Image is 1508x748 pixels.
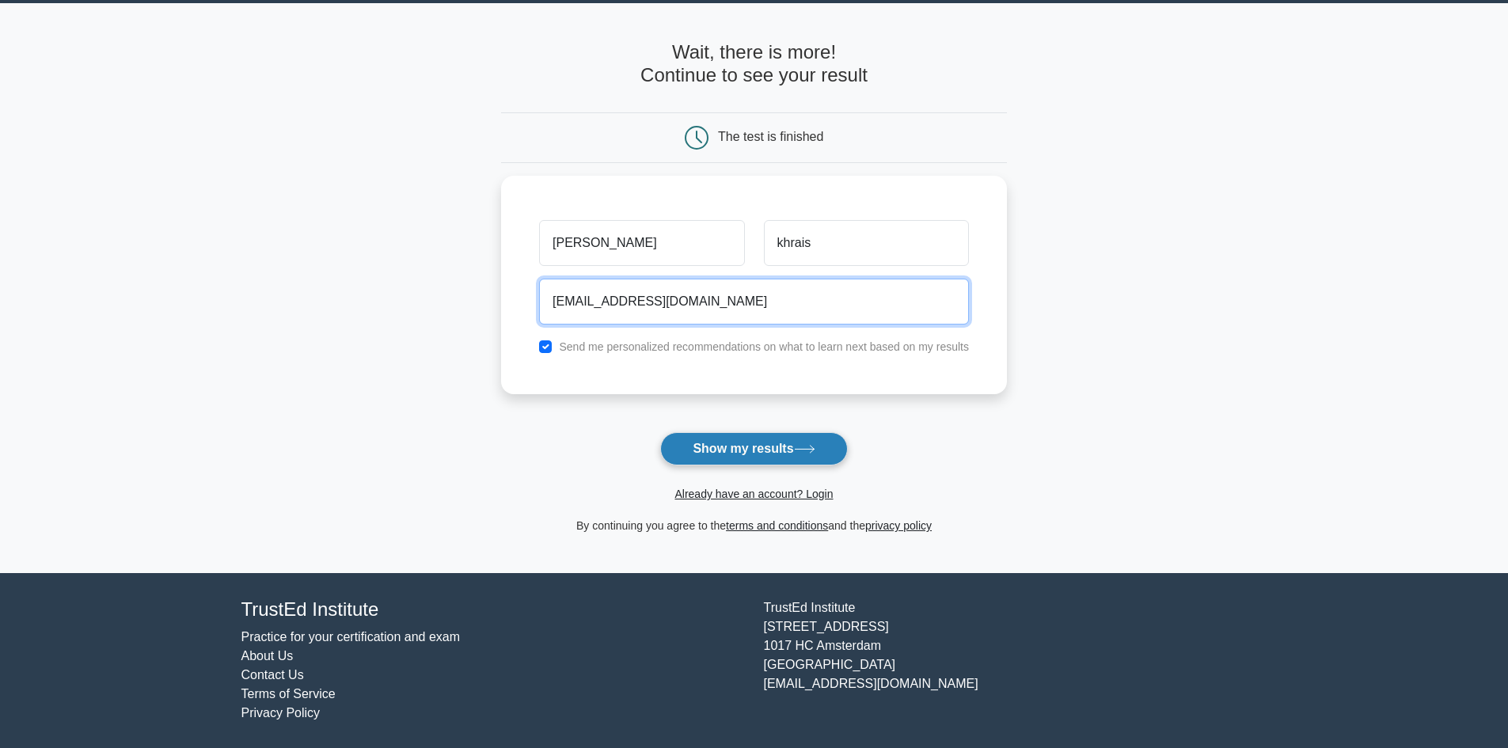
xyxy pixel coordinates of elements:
input: Email [539,279,969,325]
a: Contact Us [241,668,304,682]
h4: Wait, there is more! Continue to see your result [501,41,1007,87]
div: By continuing you agree to the and the [492,516,1016,535]
label: Send me personalized recommendations on what to learn next based on my results [559,340,969,353]
div: TrustEd Institute [STREET_ADDRESS] 1017 HC Amsterdam [GEOGRAPHIC_DATA] [EMAIL_ADDRESS][DOMAIN_NAME] [754,598,1277,723]
a: About Us [241,649,294,663]
a: terms and conditions [726,519,828,532]
a: Terms of Service [241,687,336,701]
h4: TrustEd Institute [241,598,745,621]
a: Practice for your certification and exam [241,630,461,644]
input: First name [539,220,744,266]
input: Last name [764,220,969,266]
button: Show my results [660,432,847,465]
a: Privacy Policy [241,706,321,720]
div: The test is finished [718,130,823,143]
a: Already have an account? Login [674,488,833,500]
a: privacy policy [865,519,932,532]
